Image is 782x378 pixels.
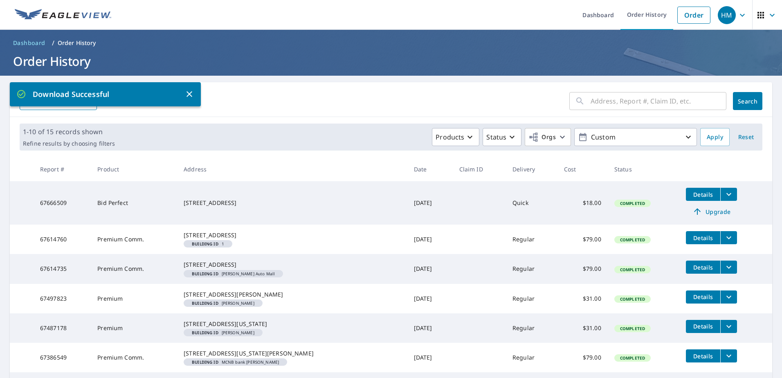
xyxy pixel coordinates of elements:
td: $79.00 [557,225,608,254]
td: Premium [91,284,177,313]
span: Completed [615,355,650,361]
span: Completed [615,200,650,206]
span: Search [739,97,756,105]
p: Products [436,132,464,142]
em: Building ID [192,272,218,276]
div: [STREET_ADDRESS][US_STATE][PERSON_NAME] [184,349,400,358]
div: [STREET_ADDRESS] [184,199,400,207]
td: Regular [506,343,557,372]
button: detailsBtn-67487178 [686,320,720,333]
td: Bid Perfect [91,181,177,225]
button: Orgs [525,128,571,146]
button: detailsBtn-67666509 [686,188,720,201]
h1: Order History [10,53,772,70]
button: Status [483,128,521,146]
button: Apply [700,128,730,146]
td: Premium Comm. [91,343,177,372]
td: [DATE] [407,313,453,343]
td: $79.00 [557,254,608,283]
th: Delivery [506,157,557,181]
td: $31.00 [557,313,608,343]
button: detailsBtn-67386549 [686,349,720,362]
td: $31.00 [557,284,608,313]
input: Address, Report #, Claim ID, etc. [591,90,726,112]
th: Status [608,157,679,181]
button: detailsBtn-67497823 [686,290,720,304]
th: Date [407,157,453,181]
td: Regular [506,284,557,313]
td: [DATE] [407,181,453,225]
a: Dashboard [10,36,49,49]
p: Refine results by choosing filters [23,140,115,147]
span: Completed [615,237,650,243]
button: filesDropdownBtn-67386549 [720,349,737,362]
span: Details [691,352,715,360]
td: 67666509 [34,181,91,225]
a: Upgrade [686,205,737,218]
span: Completed [615,267,650,272]
span: 1 [187,242,229,246]
button: Products [432,128,479,146]
span: Dashboard [13,39,45,47]
th: Product [91,157,177,181]
div: [STREET_ADDRESS] [184,231,400,239]
em: Building ID [192,242,218,246]
span: Upgrade [691,207,732,216]
td: Premium Comm. [91,254,177,283]
li: / [52,38,54,48]
td: 67487178 [34,313,91,343]
span: Details [691,322,715,330]
span: Details [691,191,715,198]
td: [DATE] [407,284,453,313]
button: filesDropdownBtn-67497823 [720,290,737,304]
p: Status [486,132,506,142]
div: HM [718,6,736,24]
button: filesDropdownBtn-67487178 [720,320,737,333]
em: Building ID [192,360,218,364]
span: MCNB bank [PERSON_NAME] [187,360,284,364]
img: EV Logo [15,9,111,21]
td: 67614760 [34,225,91,254]
p: Download Successful [16,89,184,100]
span: [PERSON_NAME] Auto Mall [187,272,280,276]
span: Apply [707,132,723,142]
p: 1-10 of 15 records shown [23,127,115,137]
td: 67497823 [34,284,91,313]
td: Regular [506,254,557,283]
span: Orgs [528,132,556,142]
td: Quick [506,181,557,225]
a: Order [677,7,710,24]
td: Premium [91,313,177,343]
span: Details [691,234,715,242]
span: [PERSON_NAME] [187,301,259,305]
button: filesDropdownBtn-67666509 [720,188,737,201]
td: Regular [506,225,557,254]
button: detailsBtn-67614735 [686,261,720,274]
span: Completed [615,296,650,302]
th: Address [177,157,407,181]
button: detailsBtn-67614760 [686,231,720,244]
em: Building ID [192,301,218,305]
p: Order History [58,39,96,47]
button: Reset [733,128,759,146]
td: [DATE] [407,225,453,254]
td: Regular [506,313,557,343]
nav: breadcrumb [10,36,772,49]
td: $18.00 [557,181,608,225]
th: Cost [557,157,608,181]
td: [DATE] [407,343,453,372]
p: Custom [588,130,683,144]
button: Custom [574,128,697,146]
td: 67614735 [34,254,91,283]
td: $79.00 [557,343,608,372]
button: filesDropdownBtn-67614760 [720,231,737,244]
button: Search [733,92,762,110]
td: [DATE] [407,254,453,283]
span: Details [691,263,715,271]
em: Building ID [192,331,218,335]
th: Claim ID [453,157,506,181]
span: Details [691,293,715,301]
span: Completed [615,326,650,331]
div: [STREET_ADDRESS][PERSON_NAME] [184,290,400,299]
td: Premium Comm. [91,225,177,254]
